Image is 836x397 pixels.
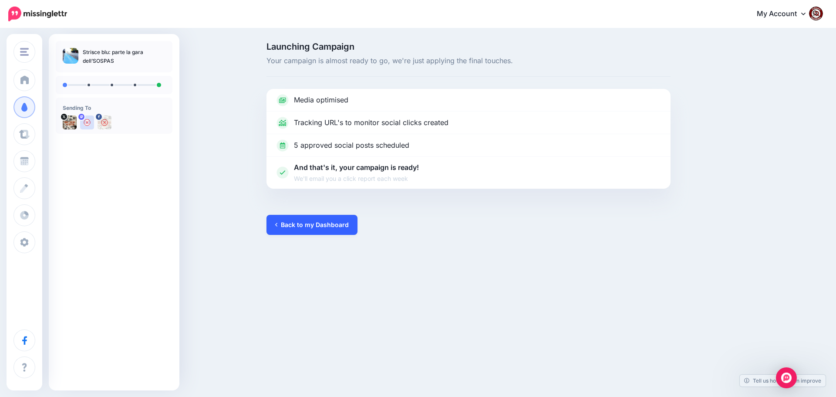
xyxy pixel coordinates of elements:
a: Tell us how we can improve [740,375,826,387]
img: Missinglettr [8,7,67,21]
span: We'll email you a click report each week [294,173,419,183]
a: My Account [748,3,823,25]
a: Back to my Dashboard [266,215,357,235]
p: And that's it, your campaign is ready! [294,162,419,183]
p: 5 approved social posts scheduled [294,140,409,151]
p: Strisce blu: parte la gara dell’SOSPAS [83,48,165,65]
img: user_default_image.png [80,115,94,129]
span: Your campaign is almost ready to go, we're just applying the final touches. [266,55,671,67]
span: Launching Campaign [266,42,671,51]
p: Tracking URL's to monitor social clicks created [294,117,448,129]
div: Open Intercom Messenger [776,367,797,388]
h4: Sending To [63,105,165,111]
img: 463453305_2684324355074873_6393692129472495966_n-bsa154739.jpg [98,115,111,129]
img: uTTNWBrh-84924.jpeg [63,115,77,129]
img: 891653ed81063ed9a20ba8d7a80a7f27_thumb.jpg [63,48,78,64]
p: Media optimised [294,95,348,106]
img: menu.png [20,48,29,56]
